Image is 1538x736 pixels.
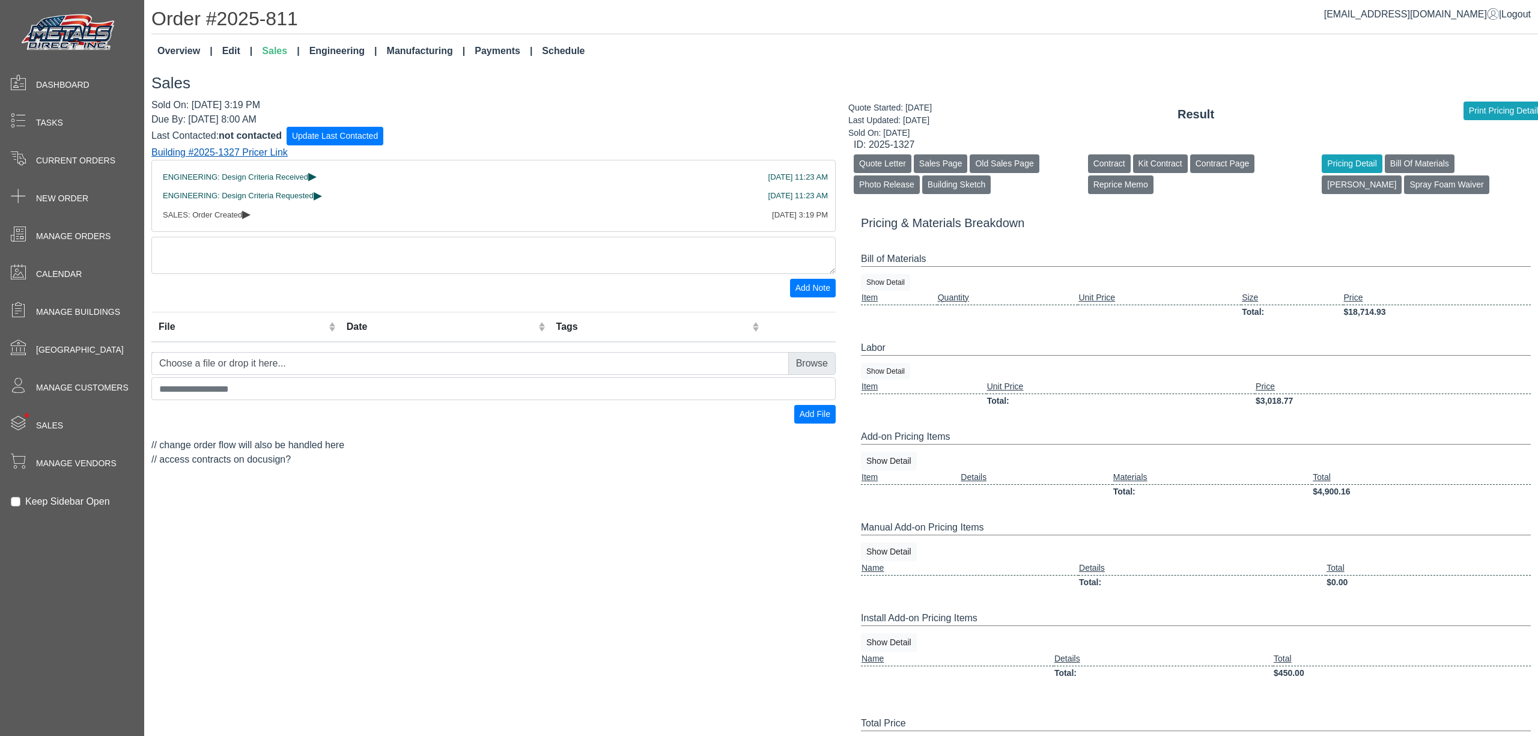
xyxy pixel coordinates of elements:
[36,382,129,394] span: Manage Customers
[36,117,63,129] span: Tasks
[986,394,1255,408] td: Total:
[292,131,378,141] span: Update Last Contacted
[937,291,1078,305] td: Quantity
[305,39,382,63] a: Engineering
[848,102,932,114] div: Quote Started: [DATE]
[854,154,911,173] button: Quote Letter
[1322,154,1382,173] button: Pricing Detail
[159,320,326,334] div: File
[151,98,836,112] div: Sold On: [DATE] 3:19 PM
[861,216,1531,230] h5: Pricing & Materials Breakdown
[1078,575,1326,589] td: Total:
[848,114,932,127] div: Last Updated: [DATE]
[854,175,920,194] button: Photo Release
[1385,154,1454,173] button: Bill Of Materials
[1133,154,1188,173] button: Kit Contract
[1088,175,1153,194] button: Reprice Memo
[854,138,1538,152] div: ID: 2025-1327
[861,470,960,485] td: Item
[795,283,830,293] span: Add Note
[36,344,124,356] span: [GEOGRAPHIC_DATA]
[861,363,910,380] button: Show Detail
[1273,652,1531,666] td: Total
[1078,291,1241,305] td: Unit Price
[970,154,1039,173] button: Old Sales Page
[18,11,120,55] img: Metals Direct Inc Logo
[1054,652,1273,666] td: Details
[794,405,836,424] button: Add File
[25,494,110,509] label: Keep Sidebar Open
[1078,561,1326,576] td: Details
[1312,470,1531,485] td: Total
[861,252,1531,267] div: Bill of Materials
[470,39,537,63] a: Payments
[151,7,1538,34] h1: Order #2025-811
[219,130,282,140] span: not contacted
[1501,9,1531,19] span: Logout
[242,210,251,217] span: ▸
[861,380,986,394] td: Item
[1088,154,1131,173] button: Contract
[36,79,90,91] span: Dashboard
[257,39,304,63] a: Sales
[1241,291,1343,305] td: Size
[790,279,836,297] button: Add Note
[1322,175,1402,194] button: [PERSON_NAME]
[11,396,42,435] span: •
[960,470,1112,485] td: Details
[151,74,1538,93] h3: Sales
[347,320,535,334] div: Date
[36,268,82,281] span: Calendar
[861,543,917,561] button: Show Detail
[36,192,88,205] span: New Order
[1326,561,1531,576] td: Total
[1255,394,1531,408] td: $3,018.77
[1273,666,1531,680] td: $450.00
[36,457,117,470] span: Manage Vendors
[768,190,828,202] div: [DATE] 11:23 AM
[1241,305,1343,319] td: Total:
[861,291,937,305] td: Item
[153,39,217,63] a: Overview
[861,716,1531,731] div: Total Price
[922,175,991,194] button: Building Sketch
[861,341,1531,356] div: Labor
[1190,154,1255,173] button: Contract Page
[861,452,917,470] button: Show Detail
[217,39,258,63] a: Edit
[36,306,120,318] span: Manage Buildings
[36,154,115,167] span: Current Orders
[848,127,932,139] div: Sold On: [DATE]
[1343,305,1531,319] td: $18,714.93
[1324,7,1531,22] div: |
[36,419,63,432] span: Sales
[151,127,836,145] form: Last Contacted:
[1326,575,1531,589] td: $0.00
[861,520,1531,535] div: Manual Add-on Pricing Items
[163,171,824,183] div: ENGINEERING: Design Criteria Received
[861,274,910,291] button: Show Detail
[914,154,968,173] button: Sales Page
[861,611,1531,626] div: Install Add-on Pricing Items
[772,209,828,221] div: [DATE] 3:19 PM
[382,39,470,63] a: Manufacturing
[151,112,836,127] div: Due By: [DATE] 8:00 AM
[556,320,750,334] div: Tags
[800,409,830,419] span: Add File
[1324,9,1499,19] a: [EMAIL_ADDRESS][DOMAIN_NAME]
[163,209,824,221] div: SALES: Order Created
[1054,666,1273,680] td: Total:
[861,633,917,652] button: Show Detail
[861,652,1054,666] td: Name
[287,127,383,145] button: Update Last Contacted
[1113,470,1313,485] td: Materials
[1113,484,1313,499] td: Total:
[1404,175,1489,194] button: Spray Foam Waiver
[1343,291,1531,305] td: Price
[768,171,828,183] div: [DATE] 11:23 AM
[308,172,317,180] span: ▸
[163,190,824,202] div: ENGINEERING: Design Criteria Requested
[314,191,322,199] span: ▸
[854,105,1538,123] div: Result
